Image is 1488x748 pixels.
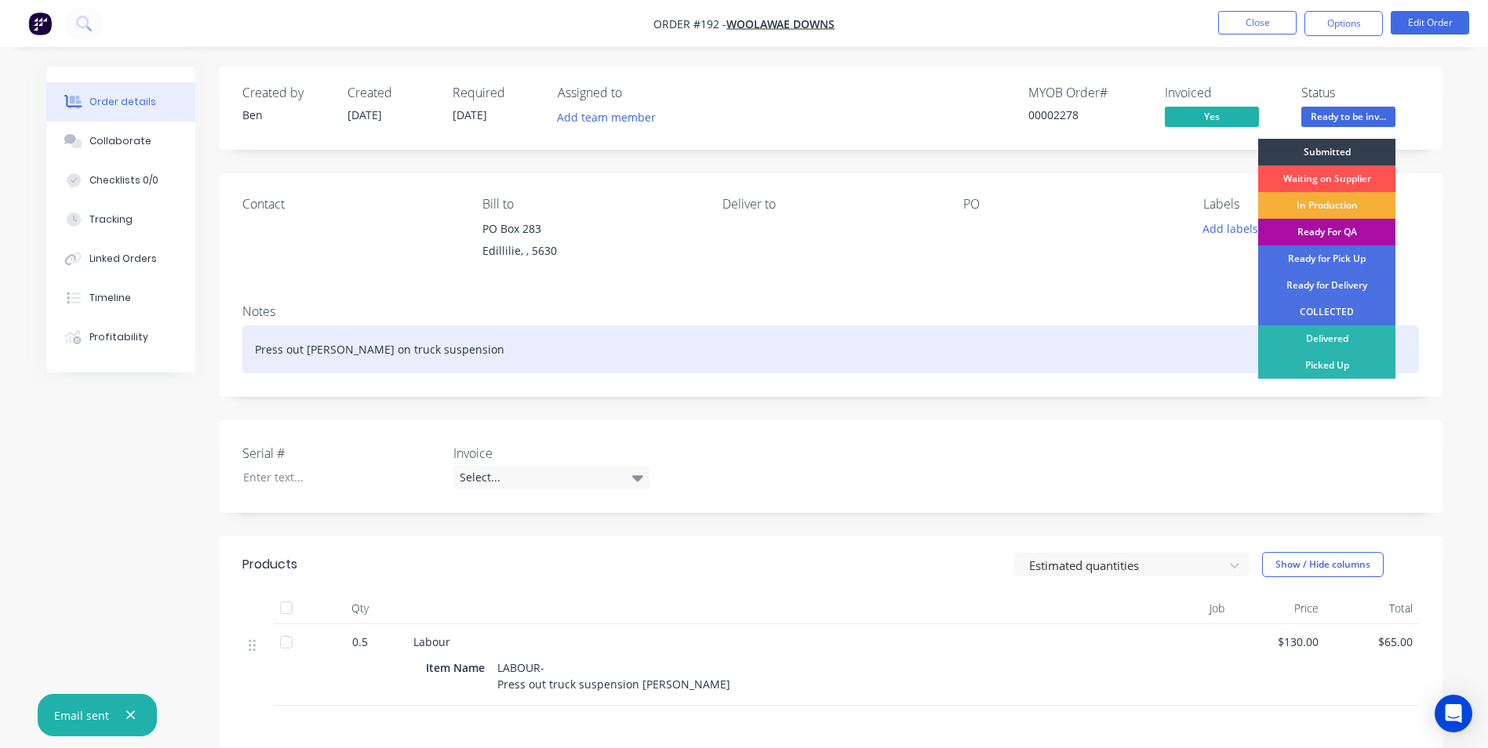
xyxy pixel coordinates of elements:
div: Select... [453,466,649,489]
div: Ready For QA [1258,219,1395,245]
div: Picked Up [1258,352,1395,379]
div: Assigned to [558,85,715,100]
button: Add labels [1195,218,1267,239]
div: Item Name [426,656,491,679]
button: Checklists 0/0 [46,161,195,200]
div: Required [453,85,539,100]
button: Order details [46,82,195,122]
button: Edit Order [1391,11,1469,34]
button: Add team member [558,107,664,128]
button: Profitability [46,318,195,357]
div: Notes [242,304,1419,319]
div: Labels [1203,197,1418,212]
button: Add team member [548,107,664,128]
div: Contact [242,197,457,212]
span: Yes [1165,107,1259,126]
div: Timeline [89,291,131,305]
div: PO Box 283Edillilie, , 5630 [482,218,697,268]
button: Ready to be inv... [1301,107,1395,130]
div: PO [963,197,1178,212]
div: Open Intercom Messenger [1435,695,1472,732]
span: $130.00 [1237,634,1319,650]
button: Tracking [46,200,195,239]
label: Serial # [242,444,438,463]
div: COLLECTED [1258,299,1395,325]
img: Factory [28,12,52,35]
div: Job [1113,593,1231,624]
a: Woolawae Downs [726,16,835,31]
span: 0.5 [352,634,368,650]
div: Press out [PERSON_NAME] on truck suspension [242,325,1419,373]
div: Deliver to [722,197,937,212]
button: Options [1304,11,1383,36]
span: [DATE] [347,107,382,122]
span: Labour [413,634,450,649]
span: [DATE] [453,107,487,122]
button: Timeline [46,278,195,318]
div: 00002278 [1028,107,1146,123]
div: Total [1325,593,1419,624]
div: Submitted [1258,139,1395,165]
div: Qty [313,593,407,624]
div: Invoiced [1165,85,1282,100]
button: Show / Hide columns [1262,552,1384,577]
div: Email sent [54,707,109,724]
div: Profitability [89,330,148,344]
div: Checklists 0/0 [89,173,158,187]
div: Status [1301,85,1419,100]
div: Delivered [1258,325,1395,352]
div: Created by [242,85,329,100]
div: Edillilie, , 5630 [482,240,697,262]
div: Waiting on Supplier [1258,165,1395,192]
div: PO Box 283 [482,218,697,240]
div: In Production [1258,192,1395,219]
div: Price [1231,593,1325,624]
div: Collaborate [89,134,151,148]
div: Linked Orders [89,252,157,266]
div: Ready for Delivery [1258,272,1395,299]
div: Created [347,85,434,100]
div: Order details [89,95,156,109]
span: Ready to be inv... [1301,107,1395,126]
div: Tracking [89,212,133,227]
button: Linked Orders [46,239,195,278]
button: Collaborate [46,122,195,161]
div: MYOB Order # [1028,85,1146,100]
div: Bill to [482,197,697,212]
label: Invoice [453,444,649,463]
span: $65.00 [1331,634,1413,650]
span: Order #192 - [653,16,726,31]
button: Close [1218,11,1297,34]
div: Ben [242,107,329,123]
div: Products [242,555,297,574]
div: LABOUR- Press out truck suspension [PERSON_NAME] [491,656,737,695]
div: Ready for Pick Up [1258,245,1395,272]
